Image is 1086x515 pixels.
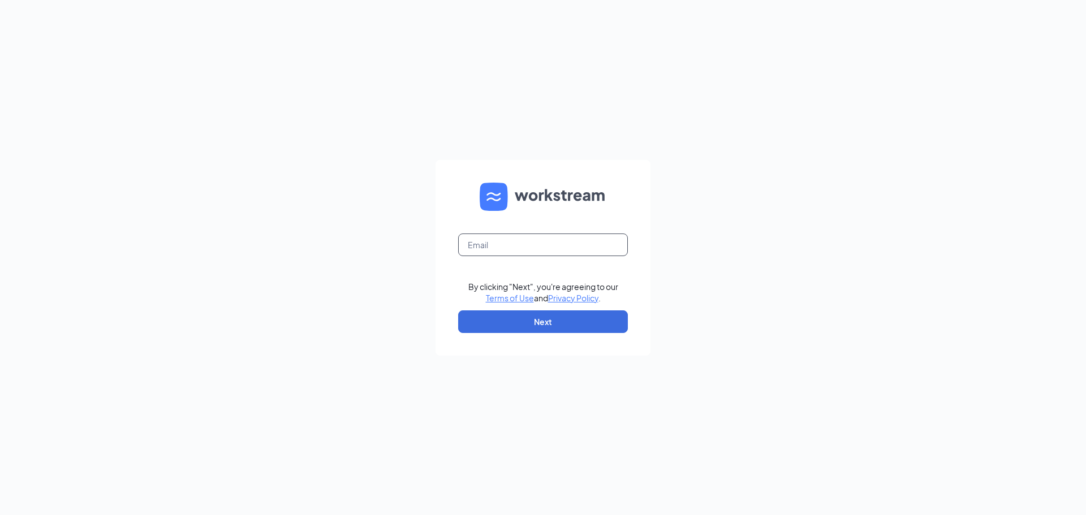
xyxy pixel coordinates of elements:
[458,233,628,256] input: Email
[480,183,606,211] img: WS logo and Workstream text
[458,310,628,333] button: Next
[548,293,598,303] a: Privacy Policy
[468,281,618,304] div: By clicking "Next", you're agreeing to our and .
[486,293,534,303] a: Terms of Use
